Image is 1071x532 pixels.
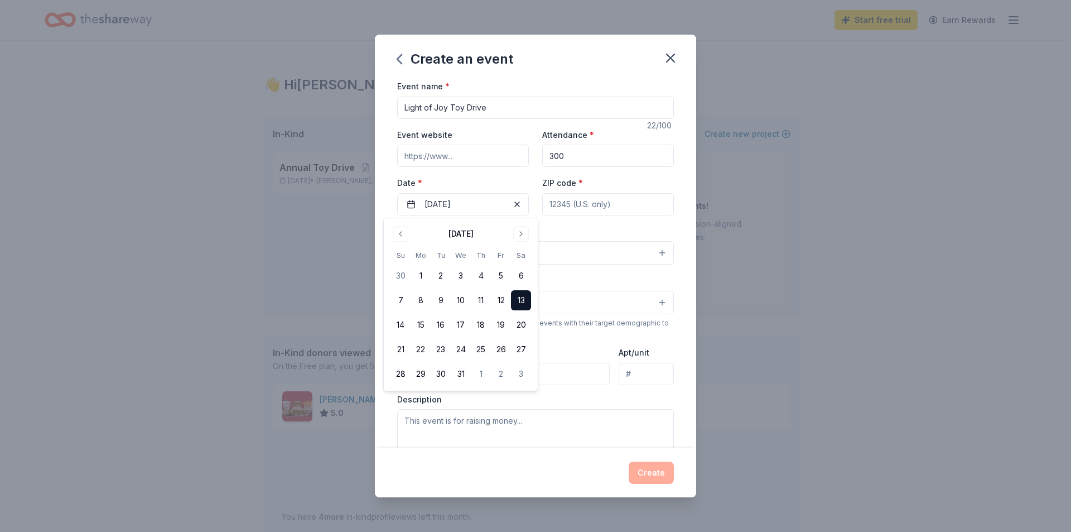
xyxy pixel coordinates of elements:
[511,364,531,384] button: 3
[397,193,529,215] button: [DATE]
[471,266,491,286] button: 4
[431,315,451,335] button: 16
[390,339,411,360] button: 21
[451,250,471,261] th: Wednesday
[397,394,442,405] label: Description
[619,363,674,385] input: #
[491,364,511,384] button: 2
[390,266,411,286] button: 30
[451,339,471,360] button: 24
[511,290,531,310] button: 13
[542,178,583,189] label: ZIP code
[397,178,529,189] label: Date
[491,339,511,360] button: 26
[448,227,474,241] div: [DATE]
[451,315,471,335] button: 17
[511,250,531,261] th: Saturday
[390,315,411,335] button: 14
[393,226,408,242] button: Go to previous month
[491,266,511,286] button: 5
[542,145,674,167] input: 20
[471,315,491,335] button: 18
[491,250,511,261] th: Friday
[411,290,431,310] button: 8
[411,339,431,360] button: 22
[431,290,451,310] button: 9
[451,364,471,384] button: 31
[390,364,411,384] button: 28
[397,97,674,119] input: Spring Fundraiser
[619,347,649,358] label: Apt/unit
[431,364,451,384] button: 30
[542,130,594,141] label: Attendance
[647,119,674,132] div: 22 /100
[451,290,471,310] button: 10
[542,193,674,215] input: 12345 (U.S. only)
[431,339,451,360] button: 23
[471,290,491,310] button: 11
[491,290,511,310] button: 12
[390,290,411,310] button: 7
[411,250,431,261] th: Monday
[491,315,511,335] button: 19
[511,339,531,360] button: 27
[411,315,431,335] button: 15
[397,50,513,68] div: Create an event
[471,364,491,384] button: 1
[511,315,531,335] button: 20
[397,81,450,92] label: Event name
[471,250,491,261] th: Thursday
[411,266,431,286] button: 1
[451,266,471,286] button: 3
[390,250,411,261] th: Sunday
[431,250,451,261] th: Tuesday
[411,364,431,384] button: 29
[513,226,529,242] button: Go to next month
[431,266,451,286] button: 2
[511,266,531,286] button: 6
[397,145,529,167] input: https://www...
[397,130,452,141] label: Event website
[471,339,491,360] button: 25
